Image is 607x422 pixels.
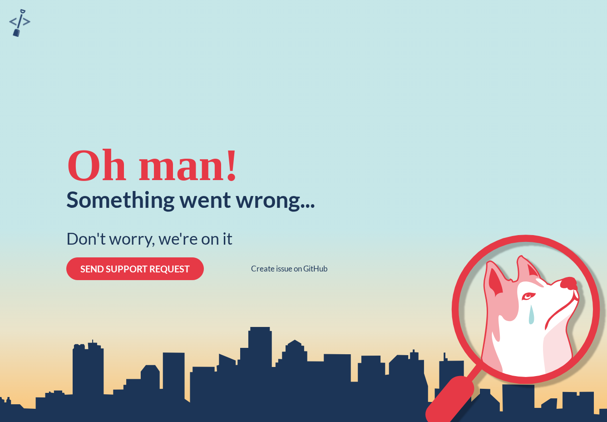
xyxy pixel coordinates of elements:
[425,235,607,422] svg: crying-husky-2
[66,188,315,211] div: Something went wrong...
[66,257,204,280] button: SEND SUPPORT REQUEST
[251,264,328,273] a: Create issue on GitHub
[9,9,30,40] a: sandbox logo
[9,9,30,37] img: sandbox logo
[66,229,232,248] div: Don't worry, we're on it
[66,142,239,188] div: Oh man!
